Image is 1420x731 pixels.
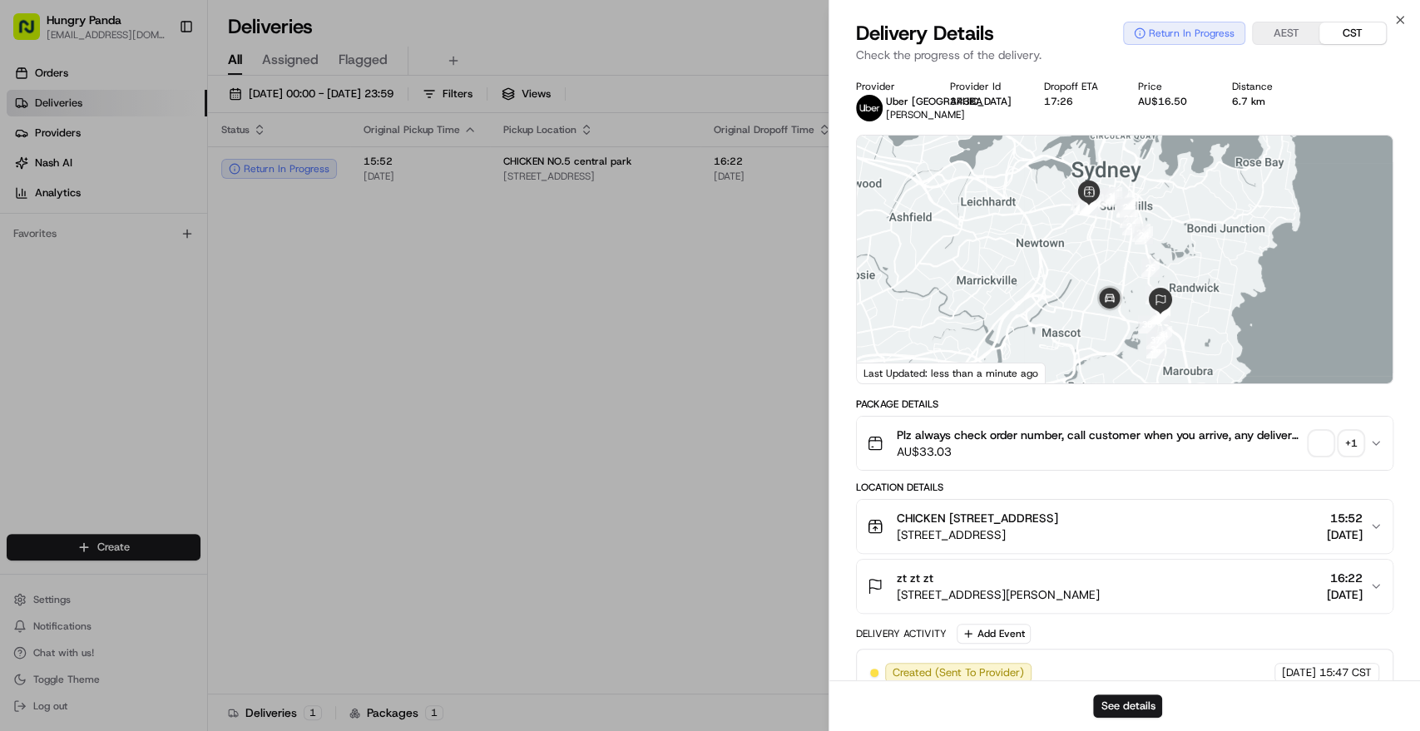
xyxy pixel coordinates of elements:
span: [STREET_ADDRESS] [897,526,1058,543]
div: AU$16.50 [1138,95,1205,108]
div: 23 [1132,224,1150,242]
div: 26 [1145,286,1164,304]
div: 11 [1080,196,1098,215]
span: [DATE] [1327,526,1363,543]
span: Knowledge Base [33,372,127,388]
div: Last Updated: less than a minute ago [857,363,1046,383]
span: [PERSON_NAME] [52,303,135,316]
div: + 1 [1339,432,1363,455]
span: 15:52 [1327,510,1363,526]
img: 1736555255976-a54dd68f-1ca7-489b-9aae-adbdc363a1c4 [33,304,47,317]
button: +1 [1309,432,1363,455]
div: Start new chat [75,159,273,175]
div: 17:26 [1044,95,1111,108]
span: Created (Sent To Provider) [893,665,1024,680]
div: We're available if you need us! [75,175,229,189]
span: Pylon [166,412,201,425]
div: 4 [1071,192,1089,210]
button: CHICKEN [STREET_ADDRESS][STREET_ADDRESS]15:52[DATE] [857,500,1393,553]
a: 💻API Documentation [134,365,274,395]
button: See details [1093,694,1162,718]
span: 8月7日 [147,303,180,316]
div: 21 [1120,210,1138,228]
div: 36 [1146,340,1165,358]
img: 1736555255976-a54dd68f-1ca7-489b-9aae-adbdc363a1c4 [17,159,47,189]
div: Provider [856,80,923,93]
div: Location Details [856,481,1393,494]
button: CST [1319,22,1386,44]
div: 15 [1115,191,1133,210]
div: Provider Id [950,80,1017,93]
span: zt zt zt [897,570,933,586]
button: Add Event [957,624,1031,644]
span: Plz always check order number, call customer when you arrive, any delivery issues, Contact WhatsA... [897,427,1303,443]
div: 📗 [17,373,30,387]
div: Dropoff ETA [1044,80,1111,93]
button: Return In Progress [1123,22,1245,45]
button: Start new chat [283,164,303,184]
div: 22 [1122,217,1140,235]
span: [DATE] [1282,665,1316,680]
div: Price [1138,80,1205,93]
button: 343BA [950,95,982,108]
div: 31 [1151,306,1170,324]
p: Welcome 👋 [17,67,303,93]
img: uber-new-logo.jpeg [856,95,883,121]
div: 24 [1135,226,1153,244]
div: 37 [1146,331,1165,349]
div: 18 [1117,197,1136,215]
span: 8月15日 [64,258,103,271]
div: 19 [1116,199,1135,217]
button: zt zt zt[STREET_ADDRESS][PERSON_NAME]16:22[DATE] [857,560,1393,613]
div: 29 [1152,306,1170,324]
div: Past conversations [17,216,106,230]
div: 38 [1138,315,1156,333]
img: 1727276513143-84d647e1-66c0-4f92-a045-3c9f9f5dfd92 [35,159,65,189]
div: 14 [1104,187,1122,205]
div: 💻 [141,373,154,387]
span: Delivery Details [856,20,994,47]
span: API Documentation [157,372,267,388]
span: • [138,303,144,316]
span: [PERSON_NAME] [886,108,965,121]
div: 33 [1150,305,1169,324]
input: Clear [43,107,275,125]
div: Package Details [856,398,1393,411]
span: [DATE] [1327,586,1363,603]
span: 15:47 CST [1319,665,1372,680]
div: Distance [1232,80,1299,93]
div: 34 [1154,326,1172,344]
div: Delivery Activity [856,627,947,640]
button: AEST [1253,22,1319,44]
button: Plz always check order number, call customer when you arrive, any delivery issues, Contact WhatsA... [857,417,1393,470]
span: 16:22 [1327,570,1363,586]
div: 25 [1141,259,1160,277]
span: AU$33.03 [897,443,1303,460]
div: 20 [1119,198,1137,216]
span: [STREET_ADDRESS][PERSON_NAME] [897,586,1100,603]
span: CHICKEN [STREET_ADDRESS] [897,510,1058,526]
a: 📗Knowledge Base [10,365,134,395]
div: 5 [1073,195,1091,213]
span: Uber [GEOGRAPHIC_DATA] [886,95,1012,108]
p: Check the progress of the delivery. [856,47,1393,63]
button: See all [258,213,303,233]
a: Powered byPylon [117,412,201,425]
img: Asif Zaman Khan [17,287,43,314]
div: 6.7 km [1232,95,1299,108]
img: Nash [17,17,50,50]
span: • [55,258,61,271]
